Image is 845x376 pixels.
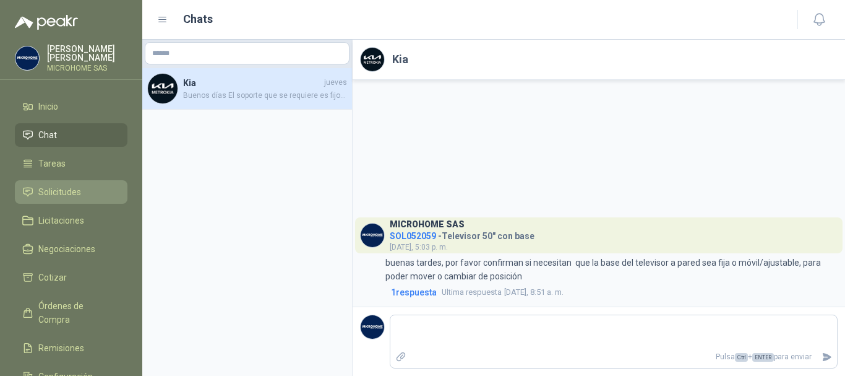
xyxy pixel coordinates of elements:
[361,224,384,247] img: Company Logo
[390,231,436,241] span: SOL052059
[183,11,213,28] h1: Chats
[47,45,127,62] p: [PERSON_NAME] [PERSON_NAME]
[324,77,347,89] span: jueves
[38,341,84,355] span: Remisiones
[38,214,84,227] span: Licitaciones
[385,256,838,283] p: buenas tardes, por favor confirman si necesitan que la base del televisor a pared sea fija o móvi...
[390,243,448,251] span: [DATE], 5:03 p. m.
[15,237,127,261] a: Negociaciones
[183,90,347,102] span: Buenos días El soporte que se requiere es fijo .. gracias
[38,299,116,326] span: Órdenes de Compra
[148,74,178,103] img: Company Logo
[390,346,411,368] label: Adjuntar archivos
[392,51,408,68] h2: Kia
[817,346,837,368] button: Enviar
[38,128,57,142] span: Chat
[15,180,127,204] a: Solicitudes
[142,68,352,110] a: Company LogoKiajuevesBuenos días El soporte que se requiere es fijo .. gracias
[391,286,437,299] span: 1 respuesta
[361,48,384,71] img: Company Logo
[15,209,127,232] a: Licitaciones
[361,315,384,339] img: Company Logo
[390,228,534,240] h4: - Televisor 50" con base
[183,76,322,90] h4: Kia
[38,100,58,113] span: Inicio
[15,123,127,147] a: Chat
[15,266,127,289] a: Cotizar
[15,15,78,30] img: Logo peakr
[47,64,127,72] p: MICROHOME SAS
[38,242,95,256] span: Negociaciones
[38,157,66,170] span: Tareas
[15,46,39,70] img: Company Logo
[752,353,774,362] span: ENTER
[442,286,564,299] span: [DATE], 8:51 a. m.
[38,271,67,284] span: Cotizar
[38,185,81,199] span: Solicitudes
[390,221,465,228] h3: MICROHOME SAS
[15,152,127,175] a: Tareas
[735,353,748,362] span: Ctrl
[388,286,838,299] a: 1respuestaUltima respuesta[DATE], 8:51 a. m.
[15,336,127,360] a: Remisiones
[15,95,127,118] a: Inicio
[442,286,502,299] span: Ultima respuesta
[15,294,127,331] a: Órdenes de Compra
[411,346,817,368] p: Pulsa + para enviar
